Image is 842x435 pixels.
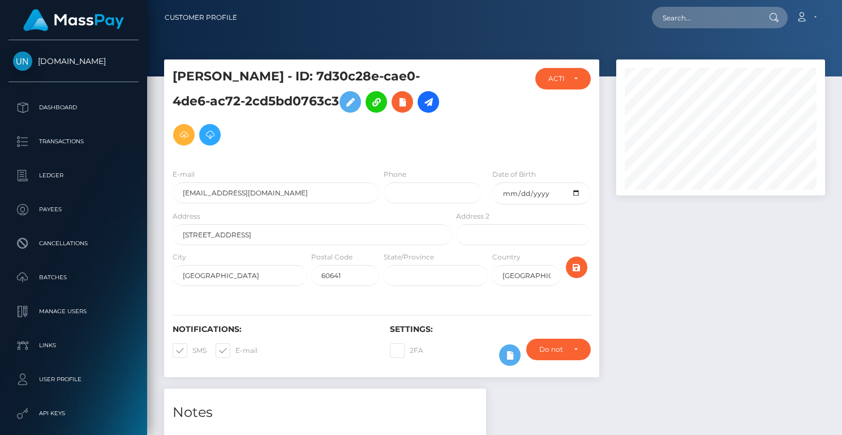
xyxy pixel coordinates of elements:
[13,99,134,116] p: Dashboard
[13,405,134,422] p: API Keys
[23,9,124,31] img: MassPay Logo
[492,169,536,180] label: Date of Birth
[390,325,590,334] h6: Settings:
[8,263,139,292] a: Batches
[165,6,237,29] a: Customer Profile
[456,211,489,221] label: Address 2
[173,325,373,334] h6: Notifications:
[8,365,139,394] a: User Profile
[13,133,134,150] p: Transactions
[384,252,434,262] label: State/Province
[13,235,134,252] p: Cancellations
[173,403,478,423] h4: Notes
[13,52,32,71] img: Unlockt.me
[492,252,521,262] label: Country
[173,211,200,221] label: Address
[173,68,445,151] h5: [PERSON_NAME] - ID: 7d30c28e-cae0-4de6-ac72-2cd5bd0763c3
[8,331,139,360] a: Links
[535,68,591,89] button: ACTIVE
[311,252,353,262] label: Postal Code
[173,169,195,180] label: E-mail
[13,167,134,184] p: Ledger
[216,343,257,358] label: E-mail
[652,7,758,28] input: Search...
[8,56,139,66] span: [DOMAIN_NAME]
[390,343,423,358] label: 2FA
[8,195,139,224] a: Payees
[8,229,139,258] a: Cancellations
[384,169,406,180] label: Phone
[539,345,565,354] div: Do not require
[13,337,134,354] p: Links
[8,399,139,428] a: API Keys
[8,127,139,156] a: Transactions
[8,161,139,190] a: Ledger
[418,91,439,113] a: Initiate Payout
[173,252,186,262] label: City
[8,297,139,326] a: Manage Users
[526,339,591,360] button: Do not require
[13,269,134,286] p: Batches
[13,201,134,218] p: Payees
[8,93,139,122] a: Dashboard
[548,74,565,83] div: ACTIVE
[13,371,134,388] p: User Profile
[13,303,134,320] p: Manage Users
[173,343,207,358] label: SMS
